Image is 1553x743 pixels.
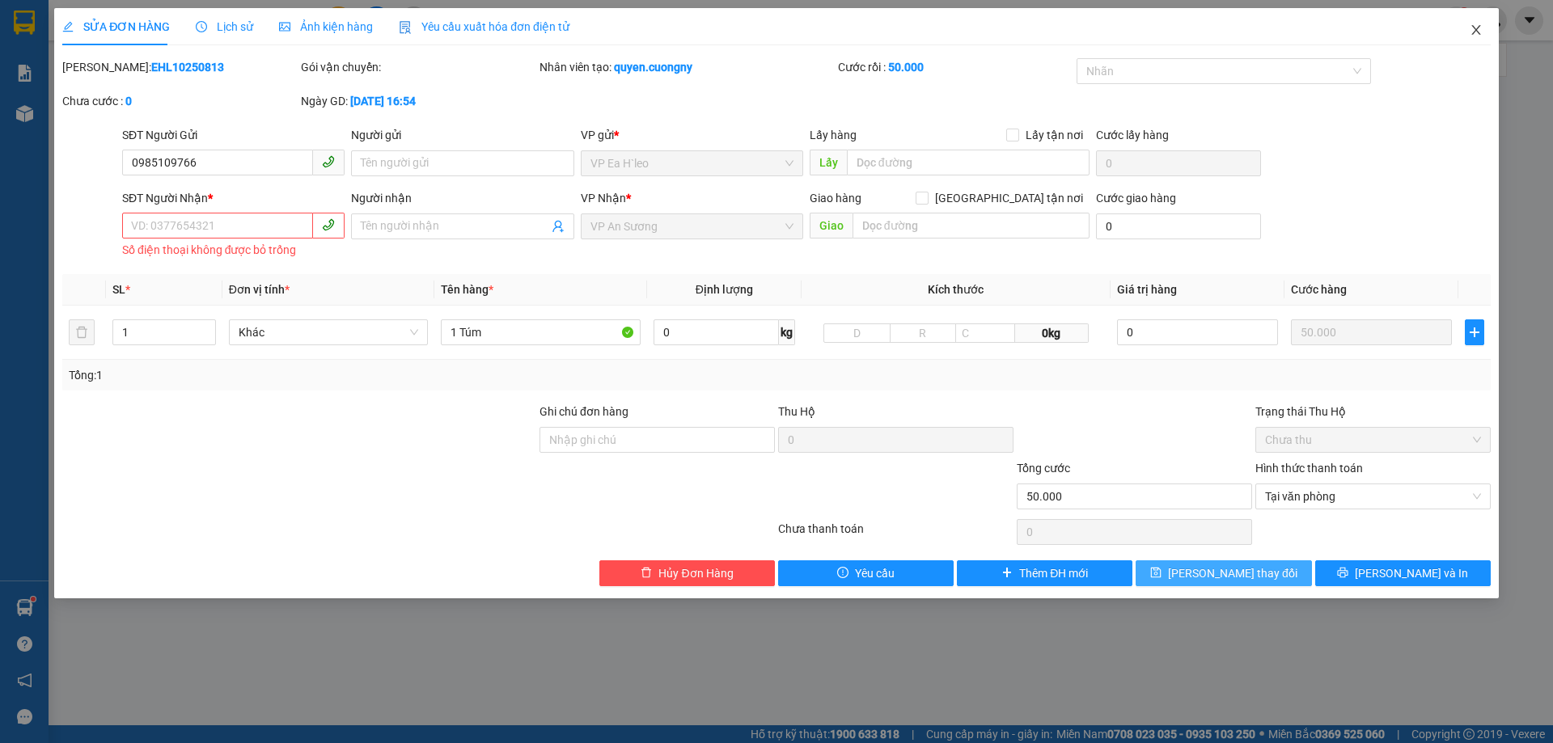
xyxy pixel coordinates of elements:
button: printer[PERSON_NAME] và In [1315,560,1491,586]
span: phone [322,218,335,231]
b: EHL10250813 [151,61,224,74]
span: user-add [552,220,565,233]
button: save[PERSON_NAME] thay đổi [1136,560,1311,586]
label: Ghi chú đơn hàng [540,405,628,418]
span: save [1150,567,1162,580]
span: exclamation-circle [837,567,848,580]
b: 0 [125,95,132,108]
div: SĐT Người Gửi [122,126,345,144]
span: SỬA ĐƠN HÀNG [62,20,170,33]
label: Cước giao hàng [1096,192,1176,205]
input: Dọc đường [847,150,1090,175]
span: Tại văn phòng [1265,484,1481,509]
input: D [823,323,890,343]
div: Trạng thái Thu Hộ [1255,403,1491,420]
button: plus [1465,319,1484,345]
button: delete [69,319,95,345]
span: Lịch sử [196,20,253,33]
input: Cước giao hàng [1096,213,1261,239]
span: Định lượng [696,283,753,296]
span: Tổng cước [1017,462,1070,475]
span: Cước hàng [1291,283,1347,296]
input: 0 [1291,319,1452,345]
span: [PERSON_NAME] và In [1355,564,1468,582]
span: Lấy tận nơi [1019,126,1090,144]
div: Chưa thanh toán [776,520,1015,548]
label: Hình thức thanh toán [1255,462,1363,475]
div: Chưa cước : [62,92,298,110]
button: plusThêm ĐH mới [957,560,1132,586]
div: Số điện thoại không được bỏ trống [122,241,345,260]
span: VP Nhận [581,192,626,205]
span: Yêu cầu [855,564,895,582]
button: exclamation-circleYêu cầu [778,560,954,586]
button: Close [1454,8,1499,53]
div: Gói vận chuyển: [301,58,536,76]
span: picture [279,21,290,32]
input: Dọc đường [853,213,1090,239]
input: R [890,323,956,343]
label: Cước lấy hàng [1096,129,1169,141]
span: Giao [810,213,853,239]
span: Ảnh kiện hàng [279,20,373,33]
span: VP An Sương [590,214,793,239]
div: Ngày GD: [301,92,536,110]
span: Chưa thu [1265,428,1481,452]
span: Thu Hộ [778,405,815,418]
span: delete [641,567,652,580]
span: Tên hàng [441,283,493,296]
span: Kích thước [928,283,984,296]
span: phone [322,155,335,168]
div: SĐT Người Nhận [122,189,345,207]
span: Khác [239,320,419,344]
input: C [955,323,1015,343]
input: Ghi chú đơn hàng [540,427,775,453]
div: Cước rồi : [838,58,1073,76]
button: deleteHủy Đơn Hàng [599,560,775,586]
span: SL [112,283,125,296]
span: kg [779,319,795,345]
div: Nhân viên tạo: [540,58,835,76]
span: clock-circle [196,21,207,32]
span: Lấy hàng [810,129,857,141]
span: [PERSON_NAME] thay đổi [1168,564,1297,582]
span: Lấy [810,150,847,175]
span: close [1470,23,1483,36]
span: Yêu cầu xuất hóa đơn điện tử [399,20,569,33]
b: quyen.cuongny [614,61,692,74]
span: [GEOGRAPHIC_DATA] tận nơi [929,189,1090,207]
span: Đơn vị tính [229,283,290,296]
span: Giao hàng [810,192,861,205]
div: Người nhận [351,189,573,207]
b: 50.000 [888,61,924,74]
div: VP gửi [581,126,803,144]
span: printer [1337,567,1348,580]
img: icon [399,21,412,34]
span: Hủy Đơn Hàng [658,564,733,582]
div: Tổng: 1 [69,366,599,384]
div: Người gửi [351,126,573,144]
span: VP Ea H`leo [590,151,793,175]
span: Thêm ĐH mới [1019,564,1088,582]
div: [PERSON_NAME]: [62,58,298,76]
span: 0kg [1015,323,1089,343]
b: [DATE] 16:54 [350,95,416,108]
span: edit [62,21,74,32]
input: VD: Bàn, Ghế [441,319,641,345]
input: Cước lấy hàng [1096,150,1261,176]
span: plus [1466,326,1483,339]
span: Giá trị hàng [1117,283,1177,296]
span: plus [1001,567,1013,580]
